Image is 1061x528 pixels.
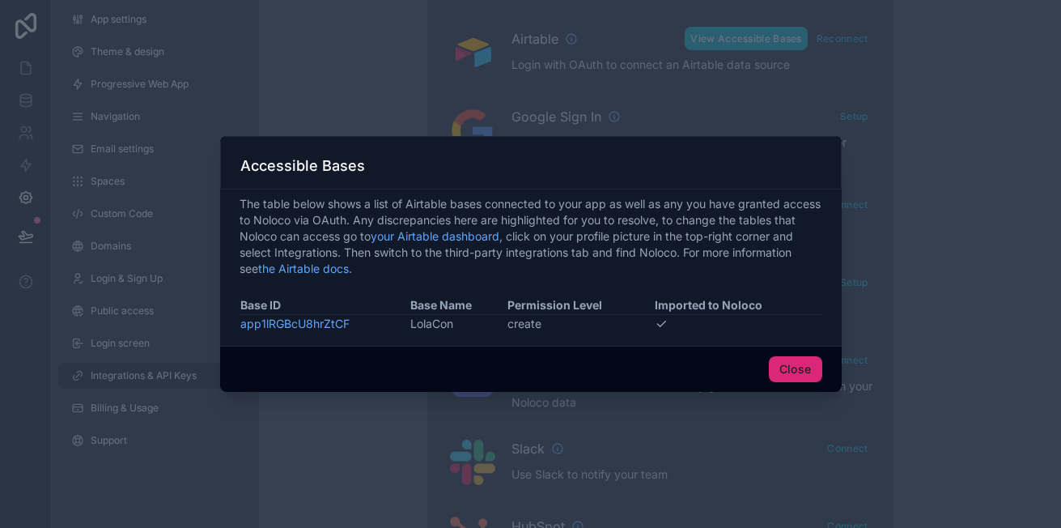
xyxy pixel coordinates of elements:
h3: Accessible Bases [240,156,365,176]
a: app1lRGBcU8hrZtCF [240,317,350,330]
span: The table below shows a list of Airtable bases connected to your app as well as any you have gran... [240,196,822,277]
th: Permission Level [507,296,655,315]
th: Base Name [410,296,507,315]
th: Imported to Noloco [654,296,821,315]
button: Close [769,356,822,382]
th: Base ID [240,296,410,315]
a: your Airtable dashboard [371,229,499,243]
a: the Airtable docs [258,262,349,275]
td: create [507,315,655,334]
td: LolaCon [410,315,507,334]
